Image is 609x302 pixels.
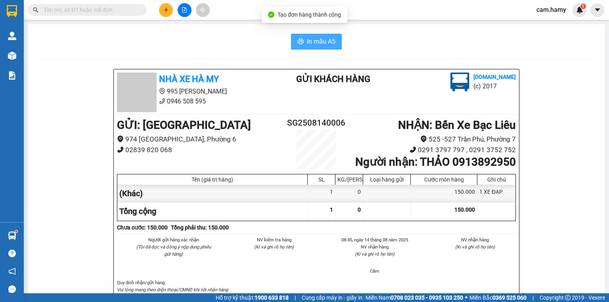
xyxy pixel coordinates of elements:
img: logo-vxr [7,5,17,17]
i: (Kí và ghi rõ họ tên) [355,251,395,257]
li: 995 [PERSON_NAME] [4,17,151,27]
span: question-circle [8,250,16,257]
sup: 1 [15,230,17,233]
span: In mẫu A5 [307,36,335,46]
li: NV kiểm tra hàng [234,236,315,243]
span: environment [117,136,124,142]
button: caret-down [590,3,604,17]
button: plus [159,3,173,17]
i: (Tôi đã đọc và đồng ý nộp dung phiếu gửi hàng) [136,244,211,257]
li: 0291 3797 797 , 0291 3752 752 [350,145,516,155]
span: environment [46,19,52,25]
span: 1 [330,206,333,213]
span: Miền Bắc [469,293,527,302]
i: (Kí và ghi rõ họ tên) [455,244,495,250]
b: GỬI : [GEOGRAPHIC_DATA] [117,119,251,132]
img: warehouse-icon [8,231,16,240]
li: 974 [GEOGRAPHIC_DATA], Phường 6 [117,134,283,145]
b: [DOMAIN_NAME] [473,74,516,80]
input: Tìm tên, số ĐT hoặc mã đơn [44,6,137,14]
li: Người gửi hàng xác nhận [133,236,214,243]
span: notification [8,268,16,275]
li: 525 -527 Trần Phú, Phường 7 [350,134,516,145]
img: logo.jpg [450,73,469,92]
img: warehouse-icon [8,52,16,60]
sup: 1 [580,4,586,9]
b: NHẬN : Bến Xe Bạc Liêu [398,119,516,132]
li: (c) 2017 [473,81,516,91]
span: copyright [565,295,571,300]
li: 995 [PERSON_NAME] [117,86,264,96]
div: (Khác) [117,185,308,203]
span: message [8,285,16,293]
i: Vui lòng mang theo điện thoại/CMND khi tới nhận hàng [117,287,228,292]
li: 08:45, ngày 14 tháng 08 năm 2025 [334,236,416,243]
li: 02839 820 068 [117,145,283,155]
img: solution-icon [8,71,16,80]
b: Nhà Xe Hà My [46,5,105,15]
b: Nhà Xe Hà My [159,74,219,84]
button: printerIn mẫu A5 [291,34,342,50]
span: phone [410,146,416,153]
strong: 1900 633 818 [255,294,289,301]
div: 0 [335,185,363,203]
span: Tổng cộng [119,206,156,216]
strong: 0369 525 060 [492,294,527,301]
b: GỬI : [GEOGRAPHIC_DATA] [4,50,138,63]
span: | [295,293,296,302]
span: Miền Nam [366,293,463,302]
div: SL [310,176,333,183]
div: KG/[PERSON_NAME] [337,176,361,183]
div: 150.000 [411,185,477,203]
span: search [33,7,38,13]
span: environment [420,136,427,142]
li: Cẩm [334,268,416,275]
span: plus [163,7,169,13]
strong: 0708 023 035 - 0935 103 250 [391,294,463,301]
span: check-circle [268,11,274,18]
span: 1 [582,4,584,9]
span: Tạo đơn hàng thành công [278,11,341,18]
div: Loại hàng gửi [365,176,408,183]
span: Hỗ trợ kỹ thuật: [216,293,289,302]
div: Ghi chú [479,176,513,183]
span: ⚪️ [465,296,467,299]
div: 1 XE ĐẠP [477,185,515,203]
button: aim [196,3,210,17]
span: environment [159,88,165,94]
span: phone [159,98,165,104]
span: phone [46,29,52,35]
h2: SG2508140006 [283,117,350,130]
span: | [532,293,534,302]
b: Tổng phải thu: 150.000 [171,224,229,231]
li: NV nhận hàng [334,243,416,250]
img: warehouse-icon [8,32,16,40]
span: 150.000 [454,206,475,213]
li: 0946 508 595 [4,27,151,37]
span: printer [297,38,304,46]
img: icon-new-feature [576,6,583,13]
span: cam.hamy [530,5,573,15]
b: Gửi khách hàng [296,74,370,84]
span: file-add [182,7,187,13]
div: 1 [308,185,335,203]
span: phone [117,146,124,153]
div: Tên (giá trị hàng) [119,176,305,183]
span: caret-down [594,6,601,13]
li: 0946 508 595 [117,96,264,106]
span: aim [200,7,205,13]
span: Cung cấp máy in - giấy in: [302,293,364,302]
li: NV nhận hàng [435,236,516,243]
span: 0 [358,206,361,213]
i: (Kí và ghi rõ họ tên) [254,244,294,250]
div: Cước món hàng [413,176,475,183]
b: Chưa cước : 150.000 [117,224,168,231]
b: Người nhận : THẢO 0913892950 [355,155,516,168]
button: file-add [178,3,192,17]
